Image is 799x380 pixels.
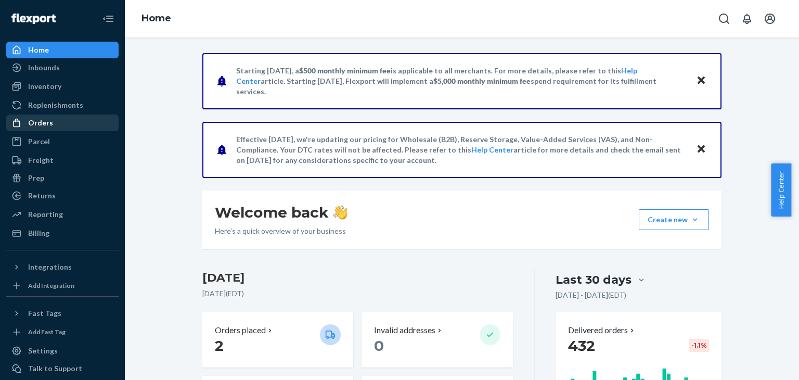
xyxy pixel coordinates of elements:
[6,78,119,95] a: Inventory
[6,133,119,150] a: Parcel
[694,73,708,88] button: Close
[28,136,50,147] div: Parcel
[374,324,435,336] p: Invalid addresses
[6,170,119,186] a: Prep
[202,270,513,286] h3: [DATE]
[556,290,626,300] p: [DATE] - [DATE] ( EDT )
[6,225,119,242] a: Billing
[98,8,119,29] button: Close Navigation
[6,360,119,377] a: Talk to Support
[771,163,791,217] button: Help Center
[202,312,353,368] button: Orders placed 2
[568,324,636,336] button: Delivered orders
[215,337,224,354] span: 2
[28,363,82,374] div: Talk to Support
[433,77,531,85] span: $5,000 monthly minimum fee
[6,42,119,58] a: Home
[202,288,513,299] p: [DATE] ( EDT )
[6,206,119,223] a: Reporting
[28,62,60,73] div: Inbounds
[28,281,74,290] div: Add Integration
[759,8,780,29] button: Open account menu
[28,308,61,319] div: Fast Tags
[6,59,119,76] a: Inbounds
[639,209,709,230] button: Create new
[28,100,83,110] div: Replenishments
[568,337,595,354] span: 432
[556,272,632,288] div: Last 30 days
[215,203,347,222] h1: Welcome back
[11,14,56,24] img: Flexport logo
[694,142,708,157] button: Close
[28,262,72,272] div: Integrations
[6,187,119,204] a: Returns
[471,145,513,154] a: Help Center
[6,280,119,292] a: Add Integration
[6,326,119,338] a: Add Fast Tag
[28,209,63,220] div: Reporting
[333,205,347,220] img: hand-wave emoji
[374,337,384,354] span: 0
[28,155,54,166] div: Freight
[6,343,119,359] a: Settings
[6,115,119,131] a: Orders
[6,305,119,322] button: Fast Tags
[28,173,44,183] div: Prep
[28,327,66,336] div: Add Fast Tag
[6,152,119,169] a: Freight
[236,66,686,97] p: Starting [DATE], a is applicable to all merchants. For more details, please refer to this article...
[236,134,686,166] p: Effective [DATE], we're updating our pricing for Wholesale (B2B), Reserve Storage, Value-Added Se...
[689,339,709,352] div: -1.1 %
[141,12,171,24] a: Home
[28,228,49,238] div: Billing
[215,324,266,336] p: Orders placed
[133,4,179,34] ol: breadcrumbs
[28,346,58,356] div: Settings
[28,81,61,92] div: Inventory
[362,312,512,368] button: Invalid addresses 0
[215,226,347,236] p: Here’s a quick overview of your business
[6,97,119,113] a: Replenishments
[28,191,56,201] div: Returns
[28,118,53,128] div: Orders
[737,8,757,29] button: Open notifications
[28,45,49,55] div: Home
[299,66,391,75] span: $500 monthly minimum fee
[6,259,119,275] button: Integrations
[714,8,734,29] button: Open Search Box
